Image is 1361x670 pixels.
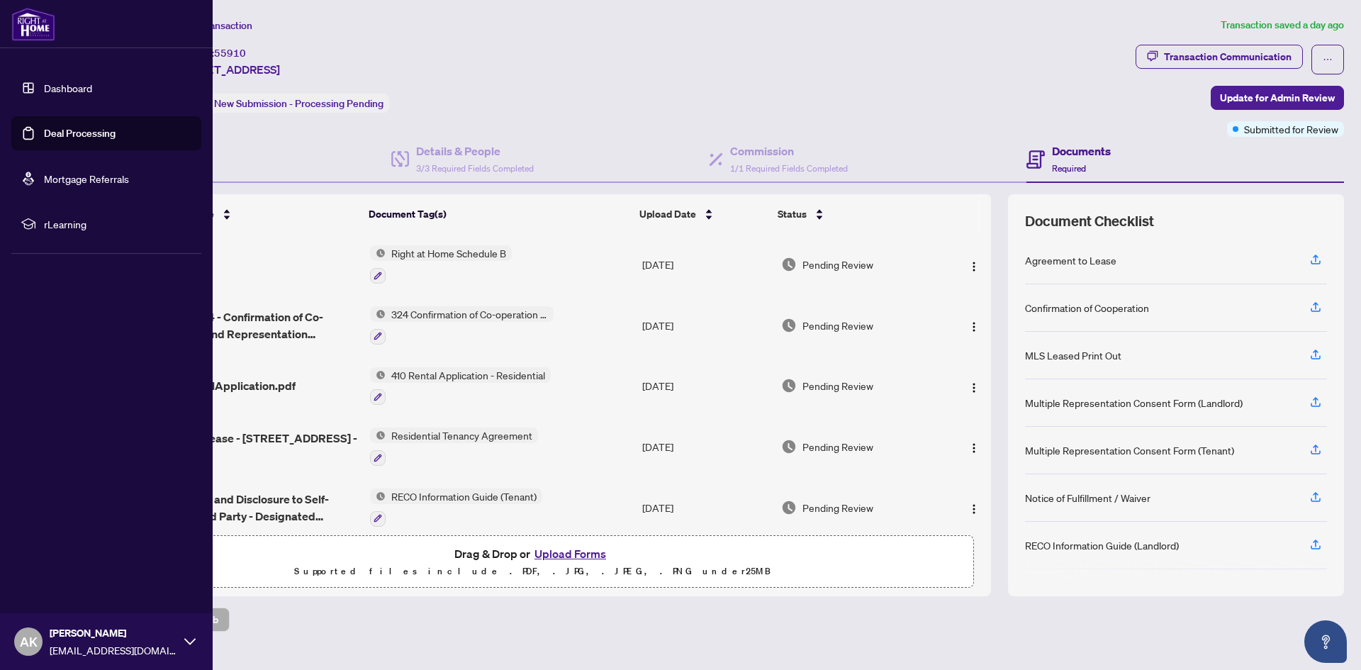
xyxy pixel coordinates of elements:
[370,306,386,322] img: Status Icon
[214,47,246,60] span: 55910
[968,321,980,333] img: Logo
[781,378,797,393] img: Document Status
[370,428,538,466] button: Status IconResidential Tenancy Agreement
[386,245,512,261] span: Right at Home Schedule B
[968,442,980,454] img: Logo
[1025,347,1121,363] div: MLS Leased Print Out
[416,143,534,160] h4: Details & People
[730,163,848,174] span: 1/1 Required Fields Completed
[370,245,386,261] img: Status Icon
[152,308,359,342] span: Ontario 324 - Confirmation of Co-operation and Representation TenantLandlord.pdf
[370,245,512,284] button: Status IconRight at Home Schedule B
[778,206,807,222] span: Status
[968,382,980,393] img: Logo
[20,632,38,652] span: AK
[370,428,386,443] img: Status Icon
[963,253,985,276] button: Logo
[152,377,296,394] span: 3073RentalApplication.pdf
[802,378,873,393] span: Pending Review
[176,94,389,113] div: Status:
[530,545,610,563] button: Upload Forms
[1304,620,1347,663] button: Open asap
[44,172,129,185] a: Mortgage Referrals
[1323,55,1333,65] span: ellipsis
[11,7,55,41] img: logo
[730,143,848,160] h4: Commission
[386,428,538,443] span: Residential Tenancy Agreement
[637,234,775,295] td: [DATE]
[1221,17,1344,33] article: Transaction saved a day ago
[1244,121,1338,137] span: Submitted for Review
[370,306,554,345] button: Status Icon324 Confirmation of Co-operation and Representation - Tenant/Landlord
[637,477,775,538] td: [DATE]
[100,563,965,580] p: Supported files include .PDF, .JPG, .JPEG, .PNG under 25 MB
[50,642,177,658] span: [EMAIL_ADDRESS][DOMAIN_NAME]
[968,503,980,515] img: Logo
[963,435,985,458] button: Logo
[1136,45,1303,69] button: Transaction Communication
[147,194,364,234] th: (7) File Name
[386,367,551,383] span: 410 Rental Application - Residential
[1220,86,1335,109] span: Update for Admin Review
[1025,442,1234,458] div: Multiple Representation Consent Form (Tenant)
[370,367,551,406] button: Status Icon410 Rental Application - Residential
[781,439,797,454] img: Document Status
[1052,143,1111,160] h4: Documents
[637,356,775,417] td: [DATE]
[634,194,772,234] th: Upload Date
[639,206,696,222] span: Upload Date
[1025,211,1154,231] span: Document Checklist
[802,257,873,272] span: Pending Review
[386,306,554,322] span: 324 Confirmation of Co-operation and Representation - Tenant/Landlord
[152,430,359,464] span: Executed Lease - [STREET_ADDRESS] - [DATE].pdf
[781,500,797,515] img: Document Status
[370,488,386,504] img: Status Icon
[963,496,985,519] button: Logo
[1025,300,1149,316] div: Confirmation of Cooperation
[772,194,939,234] th: Status
[176,61,280,78] span: [STREET_ADDRESS]
[370,488,542,527] button: Status IconRECO Information Guide (Tenant)
[1211,86,1344,110] button: Update for Admin Review
[1025,395,1243,411] div: Multiple Representation Consent Form (Landlord)
[370,367,386,383] img: Status Icon
[50,625,177,641] span: [PERSON_NAME]
[1025,252,1116,268] div: Agreement to Lease
[44,216,191,232] span: rLearning
[1052,163,1086,174] span: Required
[968,261,980,272] img: Logo
[802,439,873,454] span: Pending Review
[214,97,383,110] span: New Submission - Processing Pending
[152,491,359,525] span: Information and Disclosure to Self-represented Party - Designated Representation.pdf
[44,127,116,140] a: Deal Processing
[802,500,873,515] span: Pending Review
[454,545,610,563] span: Drag & Drop or
[363,194,634,234] th: Document Tag(s)
[1164,45,1292,68] div: Transaction Communication
[781,257,797,272] img: Document Status
[44,82,92,94] a: Dashboard
[963,374,985,397] button: Logo
[91,536,973,588] span: Drag & Drop orUpload FormsSupported files include .PDF, .JPG, .JPEG, .PNG under25MB
[781,318,797,333] img: Document Status
[1025,537,1179,553] div: RECO Information Guide (Landlord)
[637,416,775,477] td: [DATE]
[386,488,542,504] span: RECO Information Guide (Tenant)
[963,314,985,337] button: Logo
[802,318,873,333] span: Pending Review
[637,295,775,356] td: [DATE]
[416,163,534,174] span: 3/3 Required Fields Completed
[1025,490,1150,506] div: Notice of Fulfillment / Waiver
[177,19,252,32] span: View Transaction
